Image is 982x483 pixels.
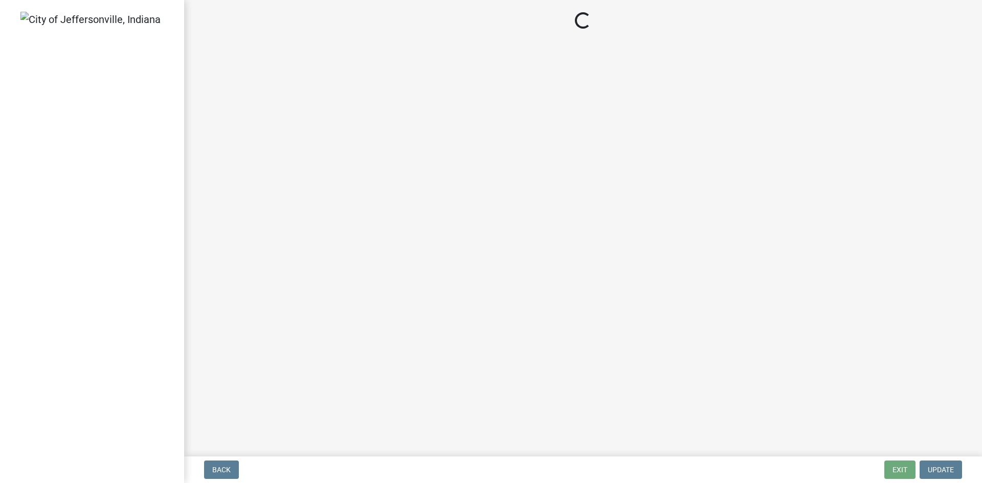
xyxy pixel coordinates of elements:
[20,12,161,27] img: City of Jeffersonville, Indiana
[928,466,954,474] span: Update
[212,466,231,474] span: Back
[204,461,239,479] button: Back
[884,461,916,479] button: Exit
[920,461,962,479] button: Update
